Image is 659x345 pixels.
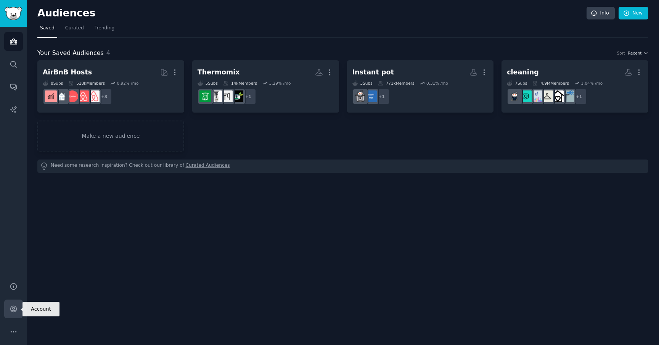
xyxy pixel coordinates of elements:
[619,7,648,20] a: New
[95,25,114,32] span: Trending
[210,90,222,102] img: recetas_thermomix
[117,81,138,86] div: 0.92 % /mo
[37,48,104,58] span: Your Saved Audiences
[221,90,233,102] img: Vorwerk_Thermomix
[37,160,648,173] div: Need some research inspiration? Check out our library of
[587,7,615,20] a: Info
[65,25,84,32] span: Curated
[269,81,291,86] div: 3.29 % /mo
[43,68,92,77] div: AirBnB Hosts
[571,89,587,105] div: + 1
[240,89,256,105] div: + 1
[40,25,55,32] span: Saved
[541,90,553,102] img: UnfuckYourHabitat
[43,81,63,86] div: 8 Sub s
[92,22,117,38] a: Trending
[66,90,78,102] img: AirBnBHosts
[96,89,112,105] div: + 3
[617,50,625,56] div: Sort
[5,7,22,20] img: GummySearch logo
[63,22,87,38] a: Curated
[56,90,68,102] img: rentalproperties
[37,60,184,113] a: AirBnB Hosts8Subs518kMembers0.92% /mo+3AirBnBairbnb_hostsAirBnBHostsrentalpropertiesAirBnBInvesting
[352,68,394,77] div: Instant pot
[563,90,574,102] img: Advice
[88,90,100,102] img: AirBnB
[378,81,415,86] div: 771k Members
[106,49,110,56] span: 4
[347,60,494,113] a: Instant pot3Subs771kMembers0.31% /mo+1InstantPotRecipesinstantpot
[77,90,89,102] img: airbnb_hosts
[628,50,641,56] span: Recent
[507,68,539,77] div: cleaning
[520,90,532,102] img: CleaningMotivation
[530,90,542,102] img: Cleaningandtidying
[231,90,243,102] img: ThermomixPlantBased
[628,50,648,56] button: Recent
[509,90,521,102] img: CleaningTips
[199,90,211,102] img: thermomix
[365,90,377,102] img: InstantPotRecipes
[192,60,339,113] a: Thermomix5Subs14kMembers3.29% /mo+1ThermomixPlantBasedVorwerk_Thermomixrecetas_thermomixthermomix
[45,90,57,102] img: AirBnBInvesting
[37,7,587,19] h2: Audiences
[68,81,105,86] div: 518k Members
[198,81,218,86] div: 5 Sub s
[581,81,603,86] div: 1.04 % /mo
[37,22,57,38] a: Saved
[552,90,564,102] img: housekeeping
[426,81,448,86] div: 0.31 % /mo
[374,89,390,105] div: + 1
[354,90,366,102] img: instantpot
[223,81,257,86] div: 14k Members
[352,81,373,86] div: 3 Sub s
[198,68,240,77] div: Thermomix
[37,121,184,152] a: Make a new audience
[501,60,648,113] a: cleaning7Subs4.9MMembers1.04% /mo+1AdvicehousekeepingUnfuckYourHabitatCleaningandtidyingCleaningM...
[186,162,230,170] a: Curated Audiences
[532,81,569,86] div: 4.9M Members
[507,81,527,86] div: 7 Sub s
